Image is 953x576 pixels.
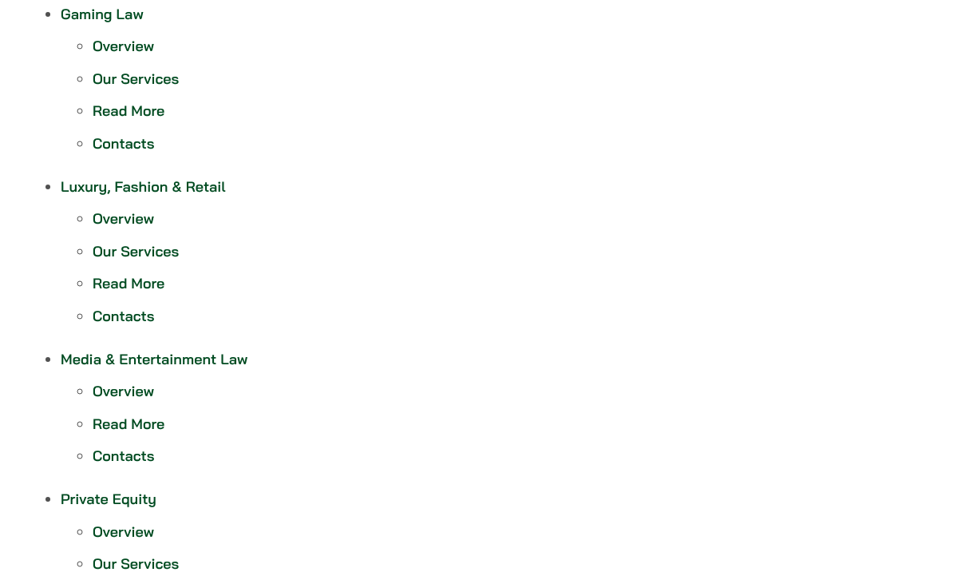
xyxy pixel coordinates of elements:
[93,382,154,400] a: Overview
[61,490,156,508] a: Private Equity
[93,415,164,433] a: Read More
[93,70,179,88] a: Our Services
[61,5,144,23] a: Gaming Law
[93,274,164,292] a: Read More
[93,522,154,541] a: Overview
[93,447,154,465] a: Contacts
[93,134,154,153] a: Contacts
[93,307,154,325] a: Contacts
[93,554,179,573] a: Our Services
[93,37,154,55] a: Overview
[61,350,247,368] a: Media & Entertainment Law
[93,242,179,260] a: Our Services
[93,101,164,120] a: Read More
[93,209,154,228] a: Overview
[61,177,225,196] a: Luxury, Fashion & Retail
